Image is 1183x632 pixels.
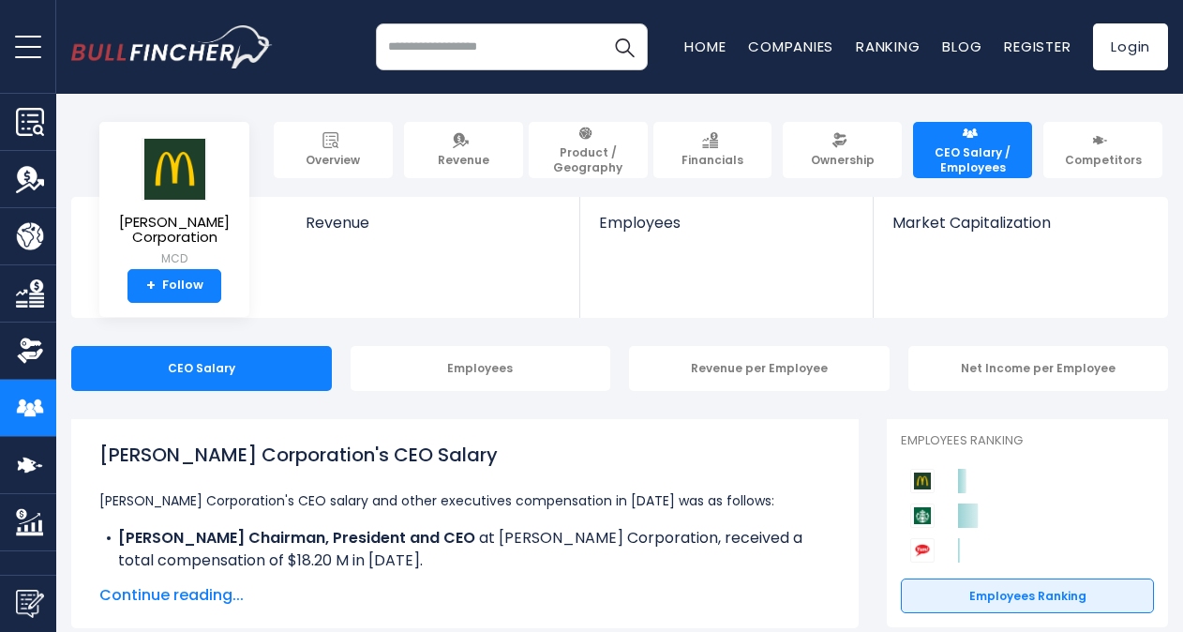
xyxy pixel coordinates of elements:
[629,346,890,391] div: Revenue per Employee
[287,197,580,263] a: Revenue
[913,122,1032,178] a: CEO Salary / Employees
[274,122,393,178] a: Overview
[599,214,853,232] span: Employees
[910,469,935,493] img: McDonald's Corporation competitors logo
[529,122,648,178] a: Product / Geography
[653,122,772,178] a: Financials
[113,137,235,269] a: [PERSON_NAME] Corporation MCD
[71,25,273,68] a: Go to homepage
[99,584,831,607] span: Continue reading...
[146,278,156,294] strong: +
[811,153,875,168] span: Ownership
[438,153,489,168] span: Revenue
[127,269,221,303] a: +Follow
[1043,122,1162,178] a: Competitors
[684,37,726,56] a: Home
[901,433,1154,449] p: Employees Ranking
[99,489,831,512] p: [PERSON_NAME] Corporation's CEO salary and other executives compensation in [DATE] was as follows:
[114,250,234,267] small: MCD
[537,145,639,174] span: Product / Geography
[1093,23,1168,70] a: Login
[351,346,611,391] div: Employees
[783,122,902,178] a: Ownership
[874,197,1166,263] a: Market Capitalization
[71,25,273,68] img: bullfincher logo
[942,37,981,56] a: Blog
[901,579,1154,614] a: Employees Ranking
[892,214,1147,232] span: Market Capitalization
[306,214,562,232] span: Revenue
[71,346,332,391] div: CEO Salary
[99,441,831,469] h1: [PERSON_NAME] Corporation's CEO Salary
[681,153,743,168] span: Financials
[856,37,920,56] a: Ranking
[1004,37,1071,56] a: Register
[580,197,872,263] a: Employees
[910,538,935,563] img: Yum! Brands competitors logo
[908,346,1169,391] div: Net Income per Employee
[114,215,234,246] span: [PERSON_NAME] Corporation
[748,37,833,56] a: Companies
[99,527,831,572] li: at [PERSON_NAME] Corporation, received a total compensation of $18.20 M in [DATE].
[16,337,44,365] img: Ownership
[404,122,523,178] a: Revenue
[306,153,360,168] span: Overview
[921,145,1024,174] span: CEO Salary / Employees
[601,23,648,70] button: Search
[118,527,479,549] b: [PERSON_NAME] Chairman, President and CEO ​
[910,504,935,528] img: Starbucks Corporation competitors logo
[1065,153,1142,168] span: Competitors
